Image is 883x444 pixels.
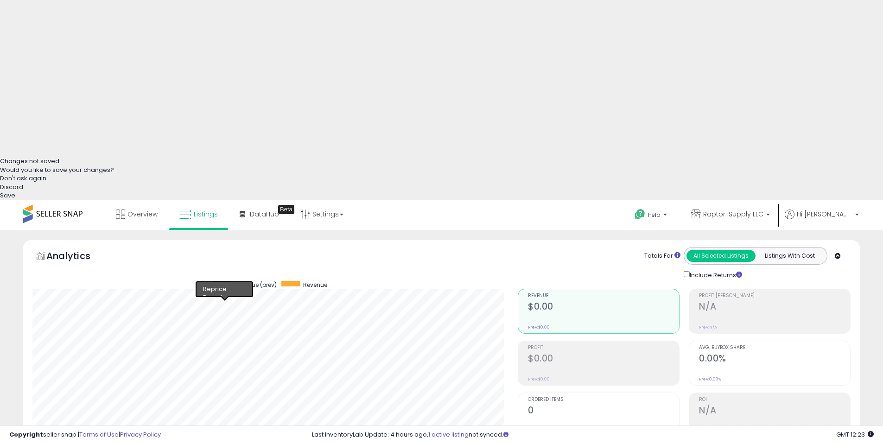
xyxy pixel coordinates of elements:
[634,209,646,220] i: Get Help
[303,281,327,289] span: Revenue
[648,211,661,219] span: Help
[644,252,680,260] div: Totals For
[235,281,277,289] span: Revenue (prev)
[677,269,753,280] div: Include Returns
[278,205,294,214] div: Tooltip anchor
[528,345,679,350] span: Profit
[785,209,859,230] a: Hi [PERSON_NAME]
[194,209,218,219] span: Listings
[528,353,679,366] h2: $0.00
[172,200,225,228] a: Listings
[836,430,874,439] span: 2025-08-15 12:23 GMT
[699,405,850,418] h2: N/A
[120,430,161,439] a: Privacy Policy
[9,431,161,439] div: seller snap | |
[127,209,158,219] span: Overview
[528,376,550,382] small: Prev: $0.00
[755,250,824,262] button: Listings With Cost
[233,200,286,228] a: DataHub
[46,249,108,265] h5: Analytics
[528,301,679,314] h2: $0.00
[312,431,874,439] div: Last InventoryLab Update: 4 hours ago, not synced.
[250,209,279,219] span: DataHub
[428,430,469,439] a: 1 active listing
[294,200,350,228] a: Settings
[699,324,717,330] small: Prev: N/A
[79,430,119,439] a: Terms of Use
[627,202,676,230] a: Help
[699,301,850,314] h2: N/A
[684,200,777,230] a: Raptor-Supply LLC
[699,376,721,382] small: Prev: 0.00%
[686,250,756,262] button: All Selected Listings
[528,397,679,402] span: Ordered Items
[528,405,679,418] h2: 0
[699,353,850,366] h2: 0.00%
[703,209,763,219] span: Raptor-Supply LLC
[699,293,850,298] span: Profit [PERSON_NAME]
[699,397,850,402] span: ROI
[109,200,165,228] a: Overview
[9,430,43,439] strong: Copyright
[528,293,679,298] span: Revenue
[699,345,850,350] span: Avg. Buybox Share
[797,209,852,219] span: Hi [PERSON_NAME]
[528,324,550,330] small: Prev: $0.00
